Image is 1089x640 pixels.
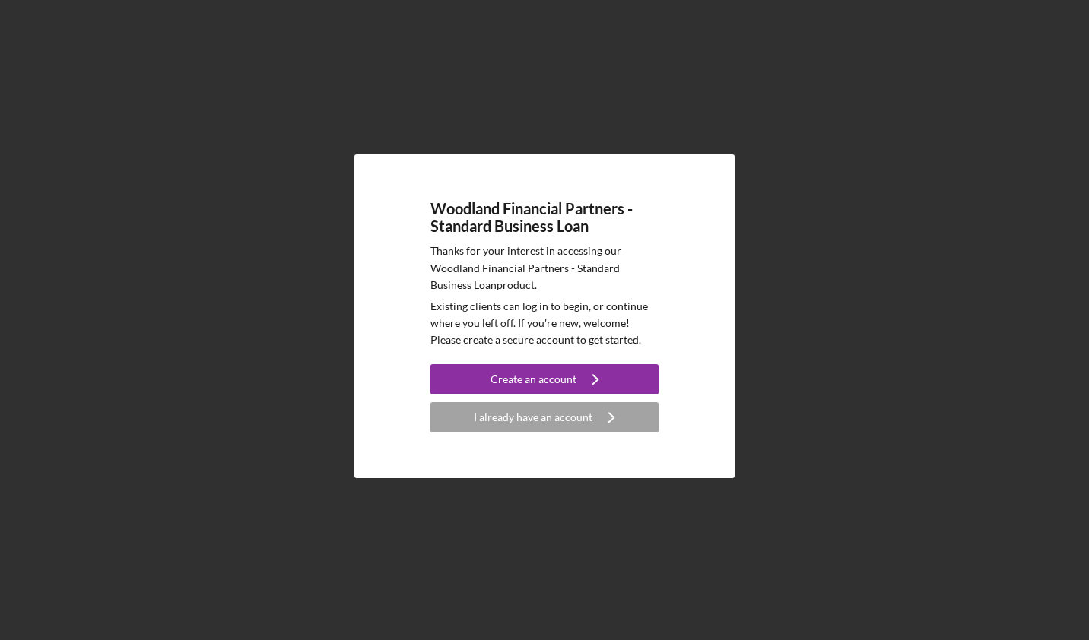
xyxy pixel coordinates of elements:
button: Create an account [430,364,659,394]
p: Existing clients can log in to begin, or continue where you left off. If you're new, welcome! Ple... [430,298,659,349]
p: Thanks for your interest in accessing our Woodland Financial Partners - Standard Business Loan pr... [430,242,659,293]
h4: Woodland Financial Partners - Standard Business Loan [430,200,659,235]
a: Create an account [430,364,659,398]
div: I already have an account [474,402,592,432]
div: Create an account [491,364,576,394]
button: I already have an account [430,402,659,432]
